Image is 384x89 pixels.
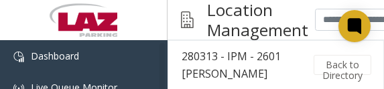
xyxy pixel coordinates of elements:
[182,48,298,82] div: 280313 - IPM - 2601 [PERSON_NAME]
[31,50,79,62] span: Dashboard
[13,52,24,62] img: 'icon'
[314,55,371,75] button: Back to Directory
